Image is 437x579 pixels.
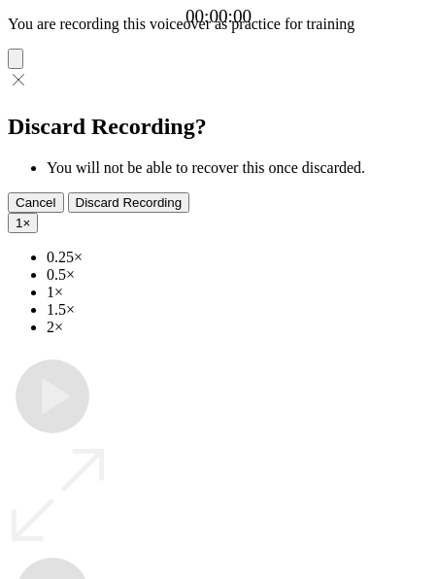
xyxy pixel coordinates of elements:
button: Discard Recording [68,192,190,213]
h2: Discard Recording? [8,114,429,140]
button: 1× [8,213,38,233]
p: You are recording this voiceover as practice for training [8,16,429,33]
button: Cancel [8,192,64,213]
a: 00:00:00 [185,6,252,27]
li: 1.5× [47,301,429,319]
li: 2× [47,319,429,336]
li: 0.5× [47,266,429,284]
li: You will not be able to recover this once discarded. [47,159,429,177]
li: 1× [47,284,429,301]
li: 0.25× [47,249,429,266]
span: 1 [16,216,22,230]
